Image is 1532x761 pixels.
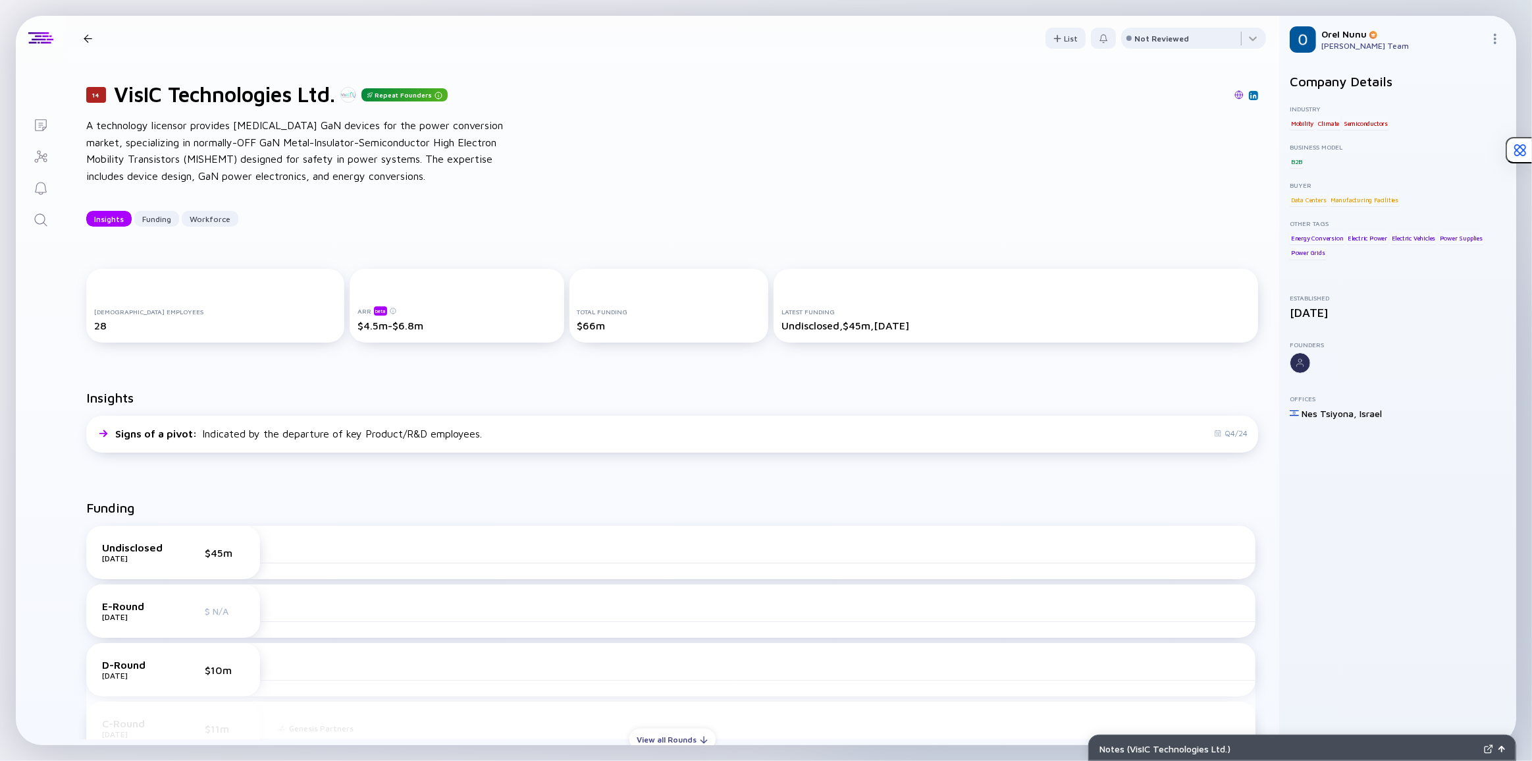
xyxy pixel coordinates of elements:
[1484,745,1493,754] img: Expand Notes
[1360,408,1382,419] div: Israel
[102,612,168,622] div: [DATE]
[1317,117,1341,130] div: Climate
[1290,143,1506,151] div: Business Model
[1342,117,1389,130] div: Semiconductors
[1290,341,1506,349] div: Founders
[1329,193,1400,206] div: Manufacturing Facilities
[1234,90,1244,99] img: VisIC Technologies Ltd. Website
[374,306,387,316] div: beta
[1290,181,1506,189] div: Buyer
[1390,231,1437,244] div: Electric Vehicles
[781,320,1250,331] div: Undisclosed, $45m, [DATE]
[16,203,65,235] a: Search
[205,664,244,676] div: $10m
[205,606,244,617] div: $ N/A
[86,209,132,229] div: Insights
[1290,74,1506,89] h2: Company Details
[577,320,761,331] div: $66m
[781,308,1250,316] div: Latest Funding
[102,542,168,553] div: Undisclosed
[1099,743,1479,754] div: Notes ( VisIC Technologies Ltd. )
[134,211,179,227] button: Funding
[1290,155,1304,168] div: B2B
[1290,219,1506,227] div: Other Tags
[1045,28,1086,49] button: List
[629,729,716,750] div: View all Rounds
[361,88,448,101] div: Repeat Founders
[1290,231,1345,244] div: Energy Conversion
[1290,105,1506,113] div: Industry
[86,500,135,515] h2: Funding
[1346,231,1388,244] div: Electric Power
[205,547,244,559] div: $45m
[86,87,106,103] div: 14
[1498,746,1505,752] img: Open Notes
[182,211,238,227] button: Workforce
[1302,408,1357,419] div: Nes Tsiyona ,
[16,140,65,171] a: Investor Map
[1214,428,1248,438] div: Q4/24
[102,600,168,612] div: E-Round
[16,171,65,203] a: Reminders
[134,209,179,229] div: Funding
[1321,28,1485,40] div: Orel Nunu
[1290,395,1506,403] div: Offices
[1250,92,1257,99] img: VisIC Technologies Ltd. Linkedin Page
[102,553,168,563] div: [DATE]
[102,659,168,671] div: D-Round
[577,308,761,316] div: Total Funding
[115,428,199,439] span: Signs of a pivot :
[357,306,556,316] div: ARR
[1439,231,1484,244] div: Power Supplies
[1321,41,1485,51] div: [PERSON_NAME] Team
[94,308,336,316] div: [DEMOGRAPHIC_DATA] Employees
[102,671,168,681] div: [DATE]
[629,729,716,750] button: View all Rounds
[1290,193,1328,206] div: Data Centers
[115,428,482,439] div: Indicated by the departure of key Product/R&D employees.
[16,108,65,140] a: Lists
[1290,26,1316,53] img: Orel Profile Picture
[1290,246,1327,260] div: Power Grids
[86,211,132,227] button: Insights
[1490,34,1500,44] img: Menu
[86,390,134,405] h2: Insights
[1290,117,1315,130] div: Mobility
[86,117,508,184] div: A technology licensor provides [MEDICAL_DATA] GaN devices for the power conversion market, specia...
[1290,294,1506,302] div: Established
[182,209,238,229] div: Workforce
[1290,409,1299,418] img: Israel Flag
[1290,306,1506,320] div: [DATE]
[114,82,335,107] h1: VisIC Technologies Ltd.
[357,320,556,331] div: $4.5m-$6.8m
[1134,34,1189,43] div: Not Reviewed
[94,320,336,331] div: 28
